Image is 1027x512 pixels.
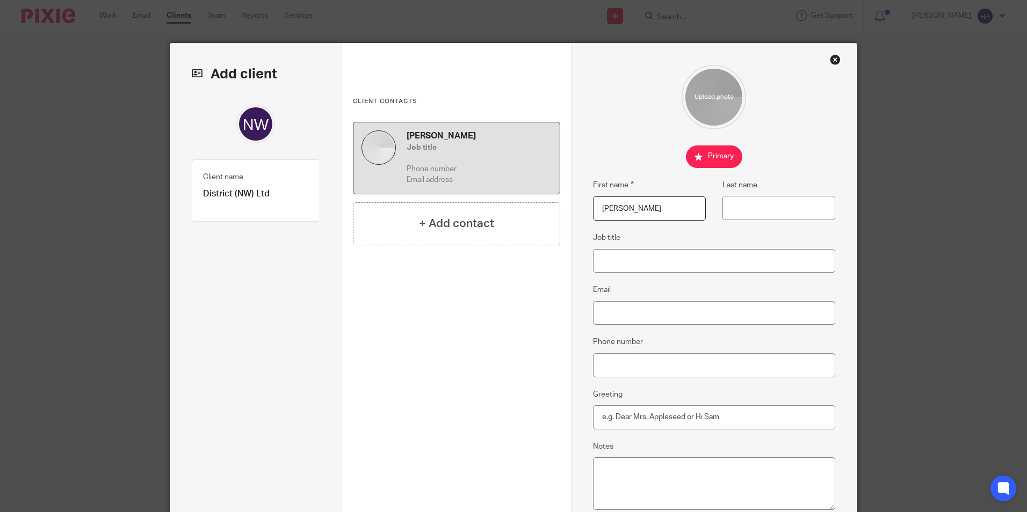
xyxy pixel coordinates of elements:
[203,172,243,182] label: Client name
[407,130,552,142] h4: [PERSON_NAME]
[407,174,552,185] p: Email address
[203,188,309,200] p: District (NW) Ltd
[593,441,613,452] label: Notes
[593,337,643,347] label: Phone number
[407,164,552,174] p: Phone number
[236,105,275,143] img: svg%3E
[593,389,623,400] label: Greeting
[407,142,552,153] h5: Job title
[593,284,611,295] label: Email
[722,180,757,191] label: Last name
[419,215,494,232] h4: + Add contact
[830,54,841,65] div: Close this dialog window
[593,405,836,429] input: e.g. Dear Mrs. Appleseed or Hi Sam
[192,65,320,83] h2: Add client
[361,130,396,165] img: default.jpg
[593,232,620,243] label: Job title
[353,97,560,106] h3: Client contacts
[593,179,634,191] label: First name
